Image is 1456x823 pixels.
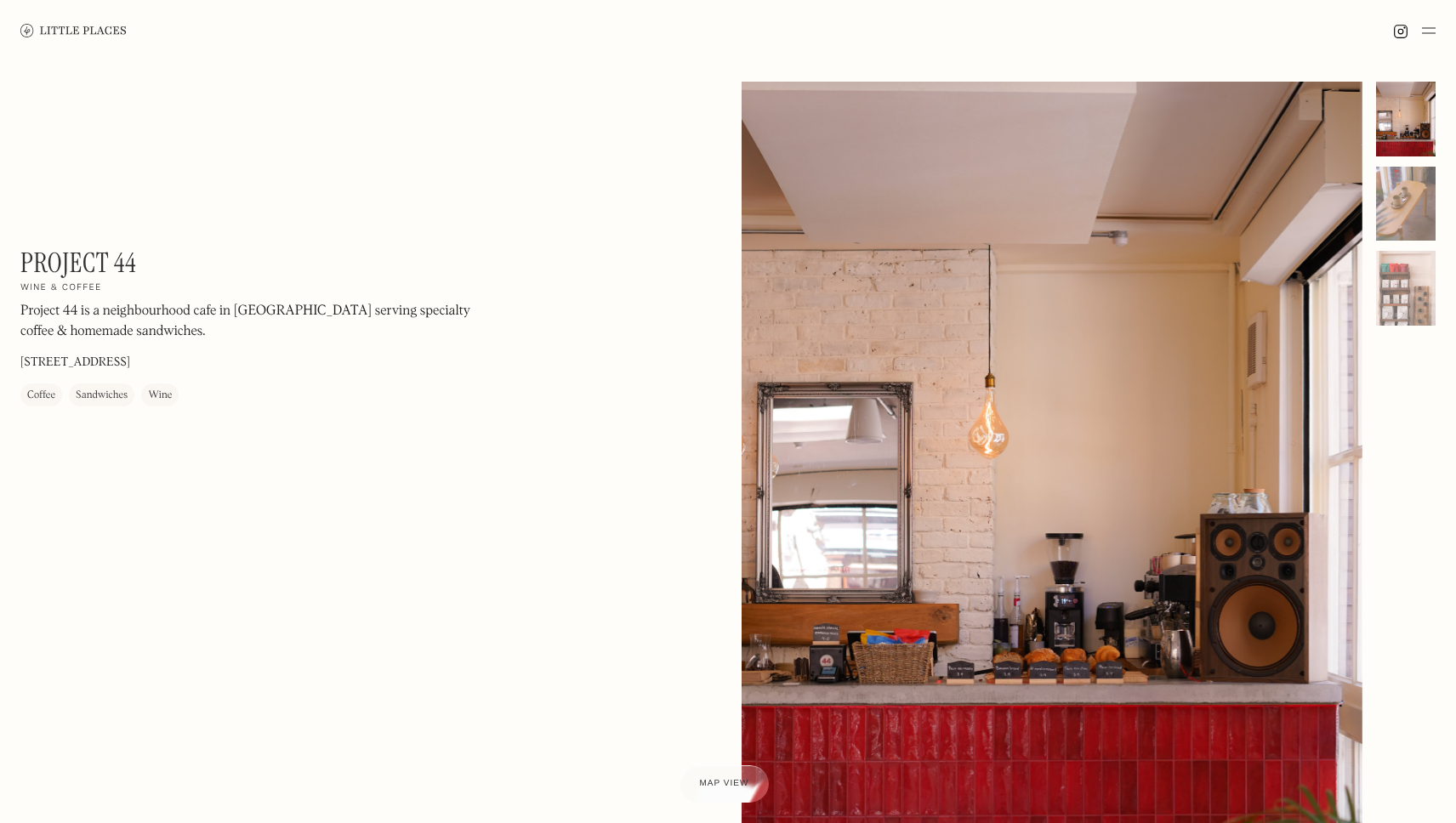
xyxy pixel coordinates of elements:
h2: Wine & coffee [20,283,102,295]
p: Project 44 is a neighbourhood cafe in [GEOGRAPHIC_DATA] serving specialty coffee & homemade sandw... [20,302,480,343]
div: Wine [148,388,172,405]
a: Map view [680,765,770,803]
div: Sandwiches [76,388,128,405]
p: [STREET_ADDRESS] [20,355,130,372]
div: Coffee [27,388,55,405]
span: Map view [700,779,749,788]
h1: Project 44 [20,247,136,279]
